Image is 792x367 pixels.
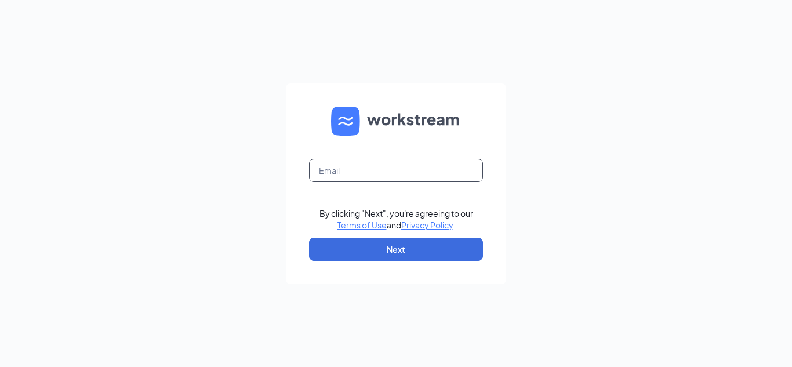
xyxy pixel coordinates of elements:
[309,238,483,261] button: Next
[331,107,461,136] img: WS logo and Workstream text
[337,220,387,230] a: Terms of Use
[319,208,473,231] div: By clicking "Next", you're agreeing to our and .
[309,159,483,182] input: Email
[401,220,453,230] a: Privacy Policy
